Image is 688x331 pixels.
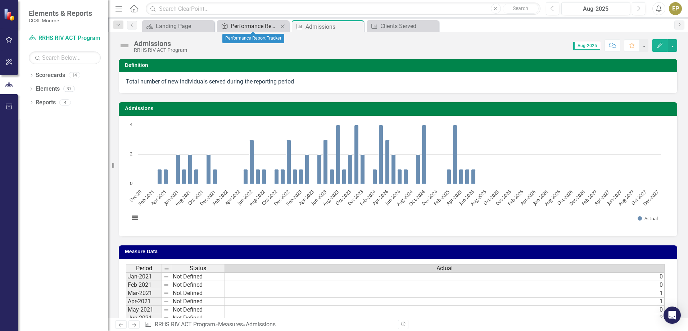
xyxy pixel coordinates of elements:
[144,22,212,31] a: Landing Page
[260,189,278,207] text: Oct-2022
[225,281,665,289] td: 0
[163,290,169,296] img: 8DAGhfEEPCf229AAAAAElFTkSuQmCC
[162,189,180,207] text: Jun-2021
[465,169,470,184] path: May-2025, 1. Actual.
[580,189,598,207] text: Feb-2027
[225,314,665,322] td: 2
[199,189,217,207] text: Dec-2021
[395,188,414,207] text: Aug-2024
[246,321,276,328] div: Admissions
[126,298,162,306] td: Apr-2021
[231,22,278,31] div: Performance Report Tracker
[213,169,217,184] path: Dec-2021, 1. Actual.
[126,306,162,314] td: May-2021
[69,72,80,78] div: 14
[272,189,291,207] text: Dec-2022
[194,169,199,184] path: Sep-2021, 1. Actual.
[669,2,682,15] button: EP
[336,125,340,184] path: Aug-2023, 4. Actual.
[225,272,665,281] td: 0
[420,188,439,207] text: Dec-2024
[146,3,540,15] input: Search ClearPoint...
[125,106,674,111] h3: Admissions
[556,189,574,207] text: Oct-2026
[144,321,393,329] div: » »
[436,265,453,272] span: Actual
[371,188,389,207] text: Apr-2024
[225,298,665,306] td: 1
[346,189,365,207] text: Dec-2023
[638,215,658,222] button: Show Actual
[605,189,623,207] text: Jun-2027
[373,169,377,184] path: Feb-2024, 1. Actual.
[447,169,451,184] path: Feb-2025, 1. Actual.
[126,289,162,298] td: Mar-2021
[163,282,169,288] img: 8DAGhfEEPCf229AAAAAElFTkSuQmCC
[250,140,254,184] path: Jun-2022, 3. Actual.
[503,4,539,14] button: Search
[293,169,297,184] path: Jan-2023, 1. Actual.
[128,189,143,203] text: Dec-20
[348,154,353,184] path: Oct-2023, 2. Actual.
[173,189,192,207] text: Aug-2021
[416,154,420,184] path: Sep-2024, 2. Actual.
[225,289,665,298] td: 1
[155,321,215,328] a: RRHS RIV ACT Program
[305,154,309,184] path: Mar-2023, 2. Actual.
[136,265,152,272] span: Period
[354,125,359,184] path: Nov-2023, 4. Actual.
[561,2,630,15] button: Aug-2025
[330,169,334,184] path: Jul-2023, 1. Actual.
[137,189,155,207] text: Feb-2021
[642,189,660,207] text: Dec-2027
[190,265,206,272] span: Status
[126,281,162,289] td: Feb-2021
[368,22,437,31] a: Clients Served
[383,188,402,207] text: Jun-2024
[211,189,229,207] text: Feb-2022
[459,169,463,184] path: Apr-2025, 1. Actual.
[171,272,225,281] td: Not Defined
[281,169,285,184] path: Nov-2022, 1. Actual.
[182,169,186,184] path: Jul-2021, 1. Actual.
[506,189,525,207] text: Feb-2026
[573,42,600,50] span: Aug-2025
[126,272,162,281] td: Jan-2021
[358,188,377,207] text: Feb-2024
[126,78,670,86] div: Total number of new individuals served during the reporting period
[164,169,168,184] path: Apr-2021, 1. Actual.
[256,169,260,184] path: Jul-2022, 1. Actual.
[126,121,665,229] svg: Interactive chart
[531,189,549,207] text: Jun-2026
[130,150,132,157] text: 2
[163,307,169,313] img: 8DAGhfEEPCf229AAAAAElFTkSuQmCC
[568,189,586,207] text: Dec-2026
[630,189,648,207] text: Oct-2027
[453,125,457,184] path: Mar-2025, 4. Actual.
[309,189,327,207] text: Jun-2023
[299,169,303,184] path: Feb-2023, 1. Actual.
[519,189,537,207] text: Apr-2026
[494,189,512,207] text: Dec-2025
[29,18,92,23] small: CCSI: Monroe
[219,22,278,31] a: Performance Report Tracker
[125,63,674,68] h3: Definition
[171,314,225,322] td: Not Defined
[482,189,500,207] text: Oct-2025
[186,189,204,207] text: Oct-2021
[457,189,475,207] text: Jun-2025
[130,121,133,127] text: 4
[275,169,279,184] path: Oct-2022, 1. Actual.
[36,85,60,93] a: Elements
[36,99,56,107] a: Reports
[433,189,451,207] text: Feb-2025
[125,249,674,254] h3: Measure Data
[225,306,665,314] td: 0
[29,34,101,42] a: RRHS RIV ACT Program
[342,169,347,184] path: Sep-2023, 1. Actual.
[297,189,315,207] text: Apr-2023
[164,266,169,272] img: 8DAGhfEEPCf229AAAAAElFTkSuQmCC
[222,34,284,43] div: Performance Report Tracker
[126,121,670,229] div: Chart. Highcharts interactive chart.
[176,154,180,184] path: Jun-2021, 2. Actual.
